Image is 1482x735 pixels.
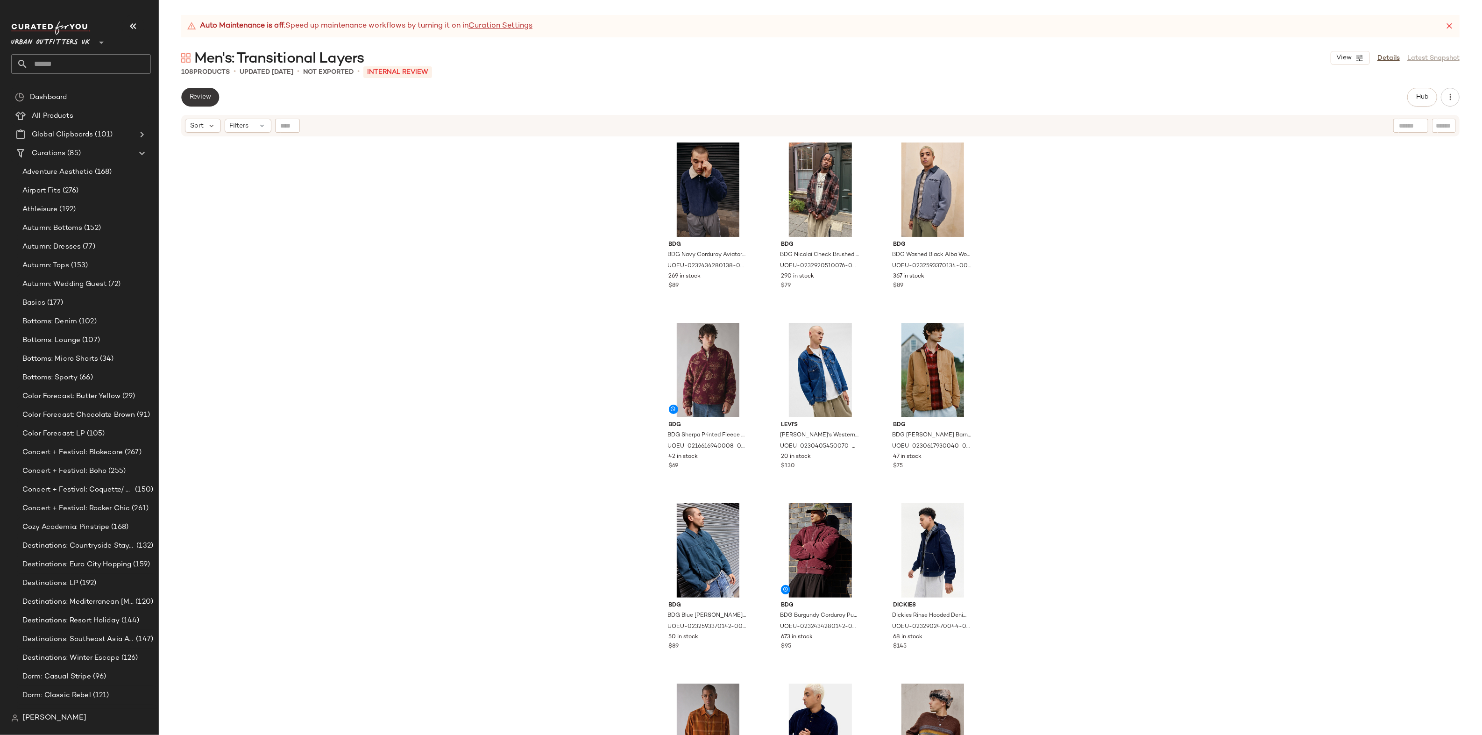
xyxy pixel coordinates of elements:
span: 367 in stock [893,272,925,281]
span: (101) [93,129,113,140]
span: (107) [80,335,100,346]
span: 68 in stock [893,633,923,642]
span: $89 [893,282,904,290]
span: Dashboard [30,92,67,103]
span: Concert + Festival: Boho [22,466,106,477]
span: Athleisure [22,204,57,215]
img: 0232902470044_094_b [886,503,980,598]
span: (85) [65,148,81,159]
span: Autumn: Dresses [22,242,81,252]
span: Sort [190,121,204,131]
span: Dorm: Classic Rebel [22,690,91,701]
span: BDG Burgundy Corduroy Puffer Jacket - Maroon M at Urban Outfitters [780,612,859,620]
span: UOEU-0232434280138-000-041 [668,262,747,271]
span: (147) [134,634,153,645]
img: 0232593370134_004_a2 [886,143,980,237]
span: (120) [134,597,153,607]
span: UOEU-0230405450070-000-047 [780,442,859,451]
a: Curation Settings [468,21,532,32]
span: 20 in stock [781,453,811,461]
span: Basics [22,298,45,308]
span: Review [189,93,211,101]
span: (177) [45,298,64,308]
span: $95 [781,642,791,651]
span: (168) [109,522,128,533]
img: 0232434280138_041_a2 [661,143,755,237]
span: BDG Washed Black Alba Worker Jacket - Grey L at Urban Outfitters [893,251,971,259]
span: • [297,66,299,78]
span: $145 [893,642,907,651]
span: (72) [106,279,121,290]
span: Bottoms: Lounge [22,335,80,346]
strong: Auto Maintenance is off. [200,21,285,32]
span: Destinations: Resort Holiday [22,615,120,626]
span: BDG Nicolai Check Brushed Jacket - Red L at Urban Outfitters [780,251,859,259]
span: (125) [88,709,107,720]
span: (255) [106,466,126,477]
span: $130 [781,462,795,471]
span: All Products [32,111,73,121]
img: svg%3e [15,93,24,102]
img: 0230405450070_047_a2 [773,323,867,417]
p: Not Exported [303,67,354,77]
span: (34) [98,354,114,364]
span: Global Clipboards [32,129,93,140]
span: $69 [669,462,679,471]
span: Men's: Transitional Layers [194,50,364,68]
span: Urban Outfitters UK [11,32,90,49]
span: • [234,66,236,78]
span: UOEU-0232593370142-000-040 [668,623,747,631]
a: Details [1377,53,1400,63]
span: UOEU-0232902470044-000-094 [893,623,971,631]
span: (192) [78,578,96,589]
span: BDG [893,421,972,429]
span: UOEU-0216616940008-000-069 [668,442,747,451]
span: 42 in stock [669,453,698,461]
span: (153) [69,260,88,271]
img: 0232920510076_069_m [773,143,867,237]
span: Color Forecast: LP [22,428,85,439]
span: UOEU-0232593370134-000-004 [893,262,971,271]
span: Autumn: Bottoms [22,223,82,234]
span: (96) [91,671,106,682]
span: 47 in stock [893,453,922,461]
button: View [1331,51,1370,65]
span: BDG [669,601,748,610]
span: Autumn: Tops [22,260,69,271]
button: Review [181,88,219,107]
span: Adventure Aesthetic [22,167,93,178]
span: Destinations: LP [22,578,78,589]
span: 269 in stock [669,272,701,281]
img: cfy_white_logo.C9jOOHJF.svg [11,21,91,35]
span: Bottoms: Denim [22,316,77,327]
span: (121) [91,690,109,701]
span: BDG Navy Corduroy Aviator Jacket - Navy M at Urban Outfitters [668,251,747,259]
span: BDG Sherpa Printed Fleece - Red XS at Urban Outfitters [668,431,747,440]
button: Hub [1407,88,1437,107]
span: Destinations: Winter Escape [22,653,120,664]
span: Levi's [781,421,860,429]
img: svg%3e [181,53,191,63]
span: (267) [123,447,142,458]
span: 290 in stock [781,272,814,281]
span: Cozy Academia: Pinstripe [22,522,109,533]
img: 0230617930040_000_a2 [886,323,980,417]
span: $89 [669,642,679,651]
span: 673 in stock [781,633,813,642]
span: (168) [93,167,112,178]
span: Airport Fits [22,186,61,196]
span: (126) [120,653,138,664]
span: BDG [893,241,972,249]
span: (29) [121,391,135,402]
span: [PERSON_NAME]'s Western Shorthorn Denim Jacket - Indigo S at Urban Outfitters [780,431,859,440]
span: Concert + Festival: Rocker Chic [22,503,130,514]
span: (159) [131,559,150,570]
div: Speed up maintenance workflows by turning it on in [187,21,532,32]
span: Dorm: Rebel Fusion [22,709,88,720]
span: Color Forecast: Butter Yellow [22,391,121,402]
span: Autumn: Wedding Guest [22,279,106,290]
span: BDG Blue [PERSON_NAME] Corduroy Jacket - Blue M at Urban Outfitters [668,612,747,620]
span: Bottoms: Micro Shorts [22,354,98,364]
span: (144) [120,615,140,626]
span: UOEU-0230617930040-000-000 [893,442,971,451]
